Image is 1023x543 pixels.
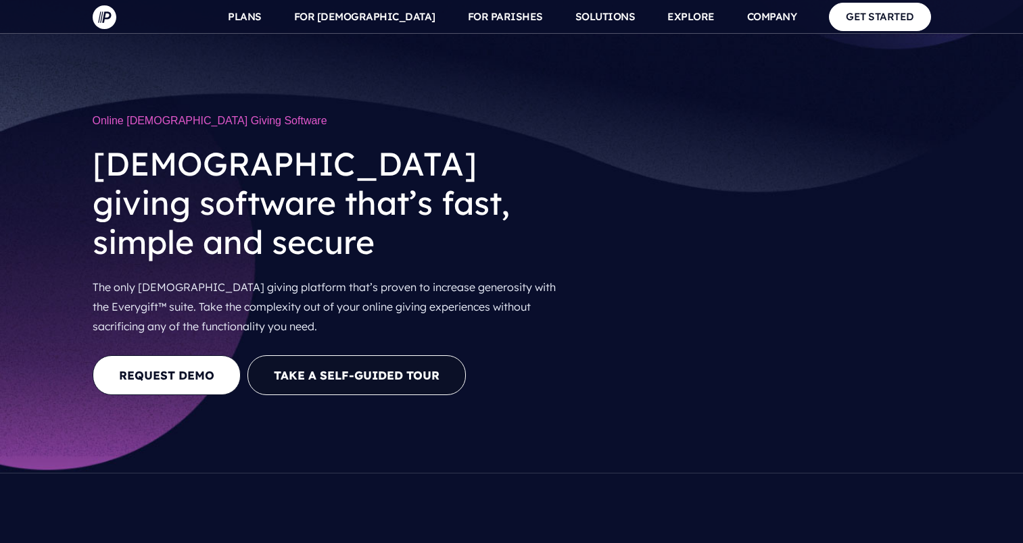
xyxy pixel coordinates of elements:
[93,272,573,341] p: The only [DEMOGRAPHIC_DATA] giving platform that’s proven to increase generosity with the Everygi...
[93,108,573,134] h1: Online [DEMOGRAPHIC_DATA] Giving Software
[829,3,931,30] a: GET STARTED
[93,355,241,395] a: REQUEST DEMO
[247,355,466,395] button: Take a Self-guided Tour
[243,476,780,490] picture: everygift-impact
[93,134,573,272] h2: [DEMOGRAPHIC_DATA] giving software that’s fast, simple and secure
